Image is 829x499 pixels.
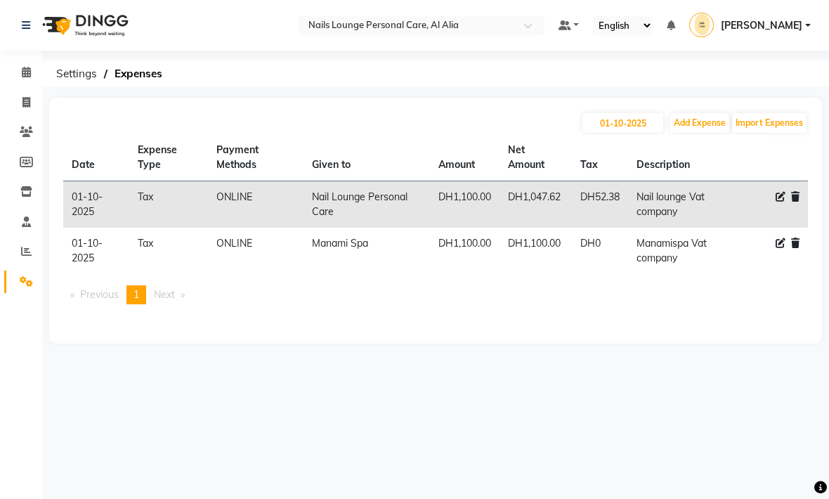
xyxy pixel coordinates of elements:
[628,134,750,181] th: Description
[303,228,429,274] td: Manami Spa
[154,288,175,301] span: Next
[500,134,572,181] th: Net Amount
[107,61,169,86] span: Expenses
[430,181,500,228] td: DH1,100.00
[129,134,208,181] th: Expense Type
[689,13,714,37] img: Sima
[208,228,304,274] td: ONLINE
[670,113,729,133] button: Add Expense
[572,134,628,181] th: Tax
[572,228,628,274] td: DH0
[129,228,208,274] td: Tax
[63,181,129,228] td: 01-10-2025
[430,228,500,274] td: DH1,100.00
[430,134,500,181] th: Amount
[500,181,572,228] td: DH1,047.62
[208,134,304,181] th: Payment Methods
[628,228,750,274] td: Manamispa Vat company
[208,181,304,228] td: ONLINE
[63,228,129,274] td: 01-10-2025
[63,285,808,304] nav: Pagination
[63,134,129,181] th: Date
[133,288,139,301] span: 1
[49,61,104,86] span: Settings
[80,288,119,301] span: Previous
[303,134,429,181] th: Given to
[36,6,132,45] img: logo
[572,181,628,228] td: DH52.38
[732,113,807,133] button: Import Expenses
[628,181,750,228] td: Nail lounge Vat company
[129,181,208,228] td: Tax
[303,181,429,228] td: Nail Lounge Personal Care
[582,113,663,133] input: PLACEHOLDER.DATE
[721,18,802,33] span: [PERSON_NAME]
[500,228,572,274] td: DH1,100.00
